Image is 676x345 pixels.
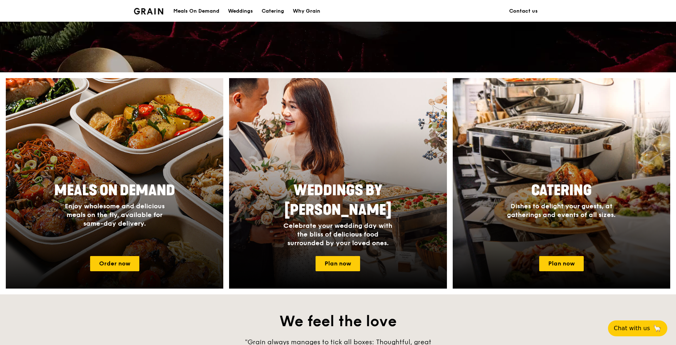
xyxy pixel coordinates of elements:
[293,0,320,22] div: Why Grain
[54,182,175,199] span: Meals On Demand
[257,0,288,22] a: Catering
[6,78,223,289] a: Meals On DemandEnjoy wholesome and delicious meals on the fly, available for same-day delivery.Or...
[262,0,284,22] div: Catering
[65,202,165,227] span: Enjoy wholesome and delicious meals on the fly, available for same-day delivery.
[173,0,219,22] div: Meals On Demand
[531,182,592,199] span: Catering
[539,256,584,271] a: Plan now
[505,0,542,22] a: Contact us
[507,202,616,219] span: Dishes to delight your guests, at gatherings and events of all sizes.
[316,256,360,271] a: Plan now
[134,8,163,14] img: Grain
[653,324,662,333] span: 🦙
[224,0,257,22] a: Weddings
[284,182,392,219] span: Weddings by [PERSON_NAME]
[229,78,447,289] img: weddings-card.4f3003b8.jpg
[90,256,139,271] a: Order now
[228,0,253,22] div: Weddings
[608,320,667,336] button: Chat with us🦙
[614,324,650,333] span: Chat with us
[453,78,670,289] img: catering-card.e1cfaf3e.jpg
[288,0,325,22] a: Why Grain
[283,222,392,247] span: Celebrate your wedding day with the bliss of delicious food surrounded by your loved ones.
[229,78,447,289] a: Weddings by [PERSON_NAME]Celebrate your wedding day with the bliss of delicious food surrounded b...
[453,78,670,289] a: CateringDishes to delight your guests, at gatherings and events of all sizes.Plan now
